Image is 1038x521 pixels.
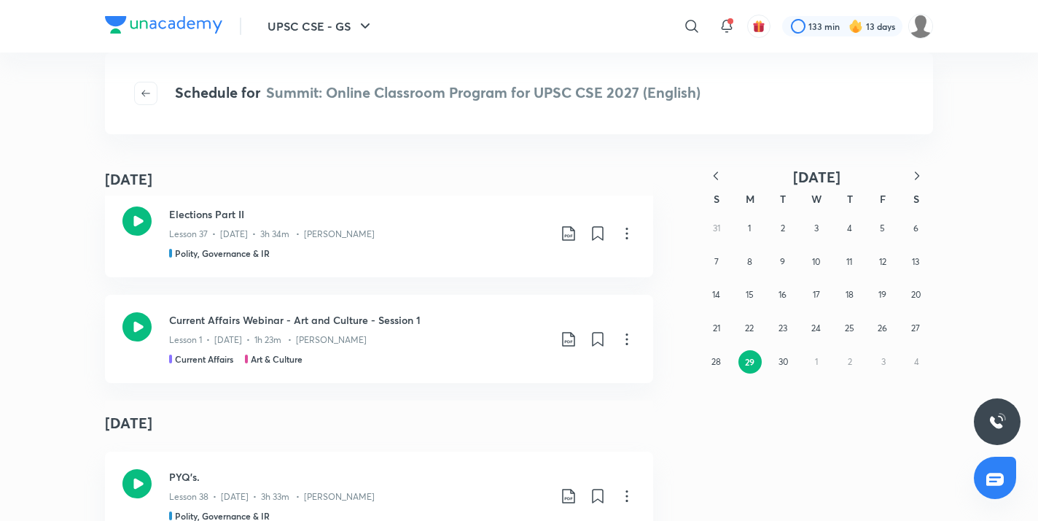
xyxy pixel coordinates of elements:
button: September 15, 2025 [738,283,761,306]
h5: Art & Culture [251,352,303,366]
h5: Current Affairs [175,352,233,366]
h4: [DATE] [105,169,152,190]
h3: Elections Part II [169,207,548,222]
button: September 7, 2025 [705,250,728,274]
button: September 22, 2025 [738,317,761,340]
abbr: Tuesday [780,192,786,206]
button: September 3, 2025 [805,217,828,240]
button: September 30, 2025 [772,350,795,374]
abbr: Saturday [913,192,919,206]
h3: Current Affairs Webinar - Art and Culture - Session 1 [169,312,548,328]
abbr: September 22, 2025 [745,323,754,333]
button: September 12, 2025 [871,250,894,274]
button: September 8, 2025 [738,250,761,274]
h4: Schedule for [175,82,701,105]
button: September 26, 2025 [871,317,894,340]
img: ttu [988,413,1006,431]
button: September 6, 2025 [904,217,927,240]
button: [DATE] [732,168,901,186]
abbr: September 14, 2025 [712,289,720,300]
a: Current Affairs Webinar - Art and Culture - Session 1Lesson 1 • [DATE] • 1h 23m • [PERSON_NAME]Cu... [105,295,653,383]
img: streak [848,19,863,34]
button: UPSC CSE - GS [259,12,383,41]
button: September 27, 2025 [904,317,927,340]
abbr: Thursday [847,192,853,206]
abbr: September 27, 2025 [911,323,920,333]
abbr: September 10, 2025 [812,256,820,267]
img: Company Logo [105,16,222,34]
button: September 11, 2025 [838,250,861,274]
button: September 17, 2025 [805,283,828,306]
button: September 14, 2025 [705,283,728,306]
p: Lesson 38 • [DATE] • 3h 33m • [PERSON_NAME] [169,490,375,503]
img: Celina Chingmuan [908,14,933,39]
abbr: September 28, 2025 [711,356,721,367]
span: Summit: Online Classroom Program for UPSC CSE 2027 (English) [266,82,701,102]
p: Lesson 37 • [DATE] • 3h 34m • [PERSON_NAME] [169,228,375,241]
abbr: September 12, 2025 [879,256,886,267]
abbr: September 29, 2025 [745,356,754,368]
abbr: September 20, 2025 [911,289,921,300]
abbr: September 15, 2025 [746,289,754,300]
abbr: September 2, 2025 [781,223,785,234]
abbr: September 3, 2025 [814,223,819,234]
abbr: Wednesday [811,192,822,206]
abbr: September 13, 2025 [912,256,919,267]
button: September 9, 2025 [771,250,795,274]
h4: [DATE] [105,401,653,446]
abbr: Sunday [714,192,719,206]
abbr: September 25, 2025 [845,323,854,333]
button: September 24, 2025 [805,317,828,340]
img: avatar [752,20,765,33]
p: Lesson 1 • [DATE] • 1h 23m • [PERSON_NAME] [169,333,367,347]
abbr: September 17, 2025 [813,289,820,300]
button: September 20, 2025 [904,283,927,306]
abbr: September 16, 2025 [778,289,787,300]
button: September 19, 2025 [871,283,894,306]
h5: Polity, Governance & IR [175,247,270,260]
abbr: September 9, 2025 [780,256,785,267]
abbr: September 23, 2025 [778,323,787,333]
button: September 2, 2025 [771,217,795,240]
abbr: September 11, 2025 [846,256,852,267]
a: Company Logo [105,16,222,37]
button: September 13, 2025 [904,250,927,274]
button: September 23, 2025 [771,317,795,340]
abbr: September 21, 2025 [713,323,720,333]
button: September 21, 2025 [705,317,728,340]
button: September 18, 2025 [838,283,861,306]
button: September 4, 2025 [838,217,861,240]
button: September 28, 2025 [705,350,728,374]
abbr: September 26, 2025 [878,323,887,333]
button: September 1, 2025 [738,217,761,240]
abbr: September 6, 2025 [913,223,918,234]
button: September 16, 2025 [771,283,795,306]
h3: PYQ’s. [169,469,548,485]
abbr: September 18, 2025 [846,289,854,300]
abbr: September 7, 2025 [714,256,719,267]
button: September 10, 2025 [805,250,828,274]
button: September 5, 2025 [871,217,894,240]
a: Elections Part IILesson 37 • [DATE] • 3h 34m • [PERSON_NAME]Polity, Governance & IR [105,189,653,277]
abbr: September 1, 2025 [748,223,751,234]
button: September 25, 2025 [838,317,861,340]
abbr: September 24, 2025 [811,323,821,333]
button: avatar [747,15,770,38]
abbr: Friday [880,192,886,206]
abbr: September 19, 2025 [878,289,886,300]
button: September 29, 2025 [738,350,762,374]
span: [DATE] [793,167,840,187]
abbr: September 30, 2025 [778,356,788,367]
abbr: September 4, 2025 [847,223,852,234]
abbr: Monday [746,192,754,206]
abbr: September 5, 2025 [880,223,885,234]
abbr: September 8, 2025 [747,256,752,267]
